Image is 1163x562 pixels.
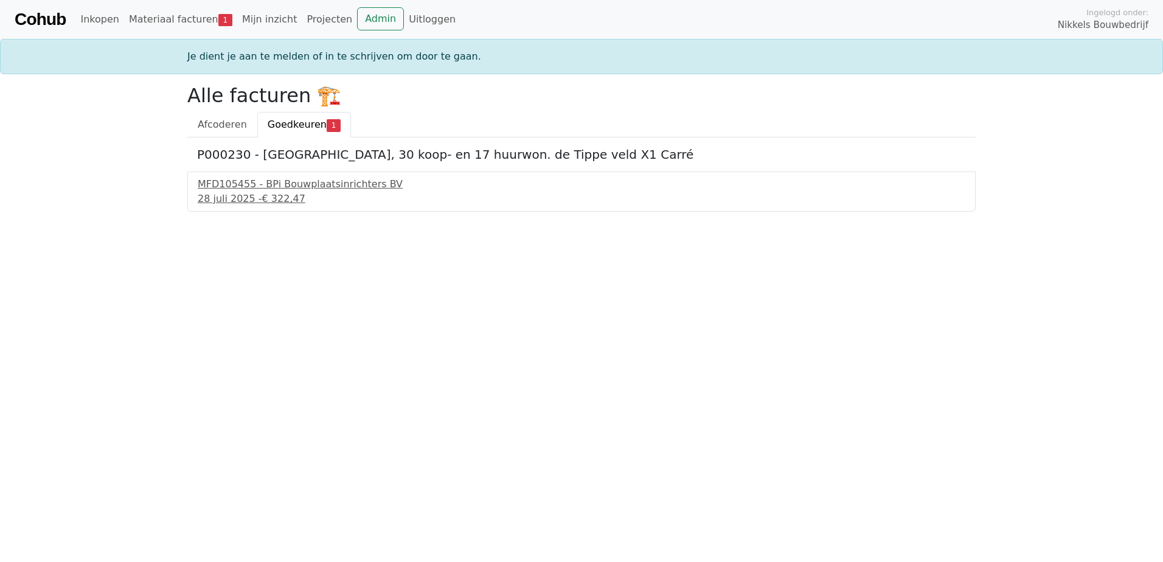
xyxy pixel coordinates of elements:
[198,192,965,206] div: 28 juli 2025 -
[198,119,247,130] span: Afcoderen
[187,112,257,137] a: Afcoderen
[75,7,123,32] a: Inkopen
[198,177,965,192] div: MFD105455 - BPi Bouwplaatsinrichters BV
[1086,7,1148,18] span: Ingelogd onder:
[237,7,302,32] a: Mijn inzicht
[15,5,66,34] a: Cohub
[262,193,305,204] span: € 322,47
[257,112,351,137] a: Goedkeuren1
[180,49,983,64] div: Je dient je aan te melden of in te schrijven om door te gaan.
[327,119,341,131] span: 1
[1058,18,1148,32] span: Nikkels Bouwbedrijf
[357,7,404,30] a: Admin
[197,147,966,162] h5: P000230 - [GEOGRAPHIC_DATA], 30 koop- en 17 huurwon. de Tippe veld X1 Carré
[218,14,232,26] span: 1
[187,84,976,107] h2: Alle facturen 🏗️
[124,7,237,32] a: Materiaal facturen1
[302,7,357,32] a: Projecten
[404,7,460,32] a: Uitloggen
[268,119,327,130] span: Goedkeuren
[198,177,965,206] a: MFD105455 - BPi Bouwplaatsinrichters BV28 juli 2025 -€ 322,47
